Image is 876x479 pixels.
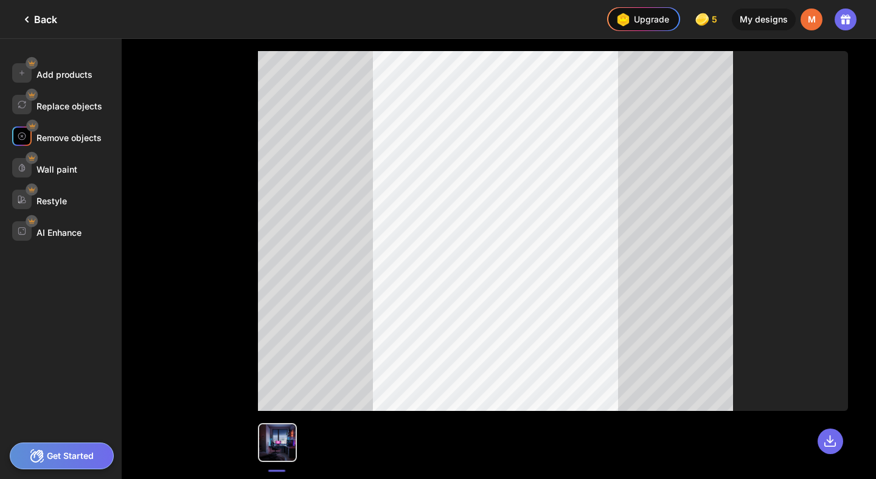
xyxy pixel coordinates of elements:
div: Remove objects [36,133,102,143]
div: Back [19,12,57,27]
div: Get Started [10,443,114,469]
div: Add products [36,69,92,80]
div: M [801,9,822,30]
div: Restyle [36,196,67,206]
img: upgrade-nav-btn-icon.gif [613,10,633,29]
span: 5 [712,15,720,24]
div: AI Enhance [36,227,82,238]
div: Replace objects [36,101,102,111]
div: My designs [732,9,796,30]
div: Wall paint [36,164,77,174]
div: Upgrade [613,10,669,29]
